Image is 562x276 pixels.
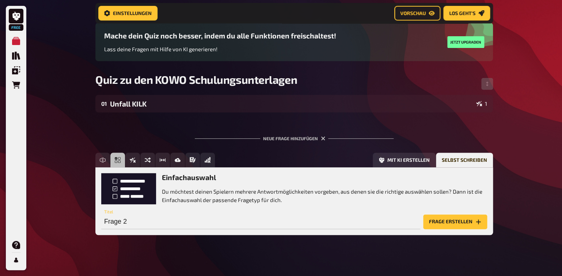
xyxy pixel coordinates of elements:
div: Neue Frage hinzufügen [195,124,394,147]
div: 1 [476,101,487,107]
button: Einstellungen [98,6,157,20]
button: Mit KI erstellen [373,153,436,167]
button: Wahr / Falsch [125,153,140,167]
button: Prosa (Langtext) [185,153,200,167]
div: Unfall KILK [110,100,473,108]
p: Du möchtest deinen Spielern mehrere Antwortmöglichkeiten vorgeben, aus denen sie die richtige aus... [162,187,487,204]
h3: Mache dein Quiz noch besser, indem du alle Funktionen freischaltest! [104,31,336,40]
button: Bild-Antwort [170,153,185,167]
span: Free [10,25,23,30]
button: Los geht's [443,6,490,20]
span: Quiz zu den KOWO Schulungsunterlagen [95,73,297,86]
button: Vorschau [394,6,440,20]
button: Sortierfrage [140,153,155,167]
button: Schätzfrage [155,153,170,167]
button: Selbst schreiben [436,153,493,167]
button: Freitext Eingabe [95,153,110,167]
div: 01 [101,100,107,107]
button: Frage erstellen [423,215,487,229]
span: Einstellungen [113,11,152,16]
button: Reihenfolge anpassen [481,78,493,90]
span: Vorschau [400,11,426,16]
button: Einfachauswahl [110,153,125,167]
span: Los geht's [449,11,475,16]
span: Lass deine Fragen mit Hilfe von KI generieren! [104,46,217,52]
button: Offline Frage [200,153,215,167]
h3: Einfachauswahl [162,173,487,182]
button: Jetzt upgraden [447,36,484,48]
input: Titel [101,215,420,229]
